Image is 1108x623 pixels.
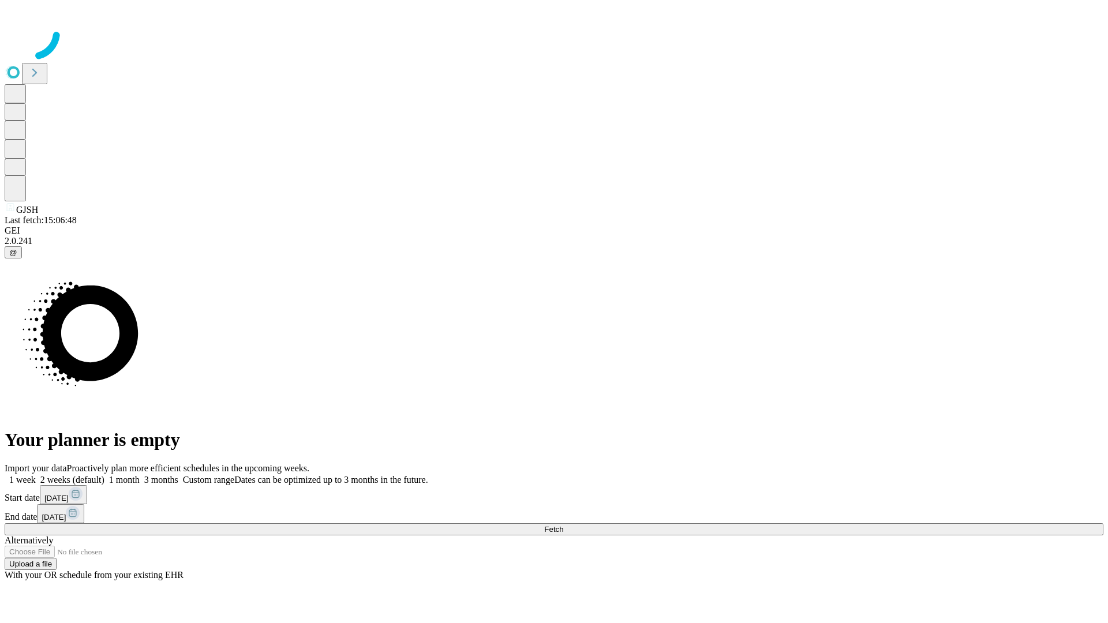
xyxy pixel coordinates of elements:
[5,558,57,570] button: Upload a file
[5,246,22,258] button: @
[42,513,66,521] span: [DATE]
[5,226,1103,236] div: GEI
[5,485,1103,504] div: Start date
[16,205,38,215] span: GJSH
[544,525,563,534] span: Fetch
[9,248,17,257] span: @
[5,215,77,225] span: Last fetch: 15:06:48
[5,523,1103,535] button: Fetch
[5,463,67,473] span: Import your data
[183,475,234,485] span: Custom range
[44,494,69,502] span: [DATE]
[5,236,1103,246] div: 2.0.241
[67,463,309,473] span: Proactively plan more efficient schedules in the upcoming weeks.
[5,429,1103,451] h1: Your planner is empty
[40,475,104,485] span: 2 weeks (default)
[40,485,87,504] button: [DATE]
[5,535,53,545] span: Alternatively
[5,570,184,580] span: With your OR schedule from your existing EHR
[234,475,428,485] span: Dates can be optimized up to 3 months in the future.
[5,504,1103,523] div: End date
[37,504,84,523] button: [DATE]
[144,475,178,485] span: 3 months
[109,475,140,485] span: 1 month
[9,475,36,485] span: 1 week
